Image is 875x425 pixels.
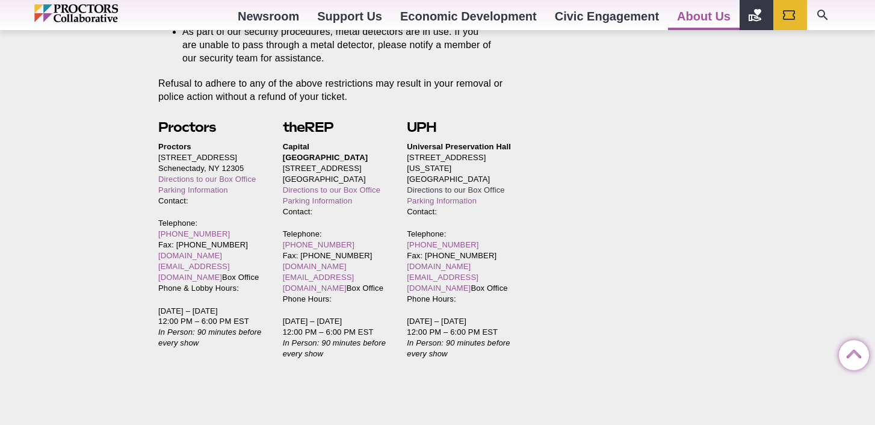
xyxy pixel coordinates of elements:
[158,306,264,349] p: [DATE] – [DATE] 12:00 PM – 6:00 PM EST
[283,142,368,162] strong: Capital [GEOGRAPHIC_DATA]
[407,229,512,305] p: Telephone: Fax: [PHONE_NUMBER] Box Office Phone Hours:
[158,77,512,104] p: Refusal to adhere to any of the above restrictions may result in your removal or police action wi...
[407,316,512,359] p: [DATE] – [DATE] 12:00 PM – 6:00 PM EST
[34,4,170,22] img: Proctors logo
[283,316,388,359] p: [DATE] – [DATE] 12:00 PM – 6:00 PM EST
[158,229,230,238] a: [PHONE_NUMBER]
[407,240,478,249] a: [PHONE_NUMBER]
[158,141,264,206] p: [STREET_ADDRESS] Schenectady, NY 12305 Contact:
[283,338,386,358] em: In Person: 90 minutes before every show
[407,141,512,217] p: [STREET_ADDRESS][US_STATE] [GEOGRAPHIC_DATA] Contact:
[407,142,511,151] strong: Universal Preservation Hall
[158,327,261,347] em: In Person: 90 minutes before every show
[283,185,380,194] a: Directions to our Box Office
[407,196,477,205] a: Parking Information
[283,118,388,137] h2: theREP
[407,118,512,137] h2: UPH
[839,341,863,365] a: Back to Top
[283,262,347,271] a: [DOMAIN_NAME]
[283,196,353,205] a: Parking Information
[158,218,264,294] p: Telephone: Fax: [PHONE_NUMBER] Box Office Phone & Lobby Hours:
[407,262,471,271] a: [DOMAIN_NAME]
[283,229,388,305] p: Telephone: Fax: [PHONE_NUMBER] Box Office Phone Hours:
[158,175,256,184] a: Directions to our Box Office
[158,251,222,260] a: [DOMAIN_NAME]
[158,262,230,282] a: [EMAIL_ADDRESS][DOMAIN_NAME]
[283,240,354,249] a: [PHONE_NUMBER]
[182,25,494,65] li: As part of our security procedures, metal detectors are in use. If you are unable to pass through...
[158,185,228,194] a: Parking Information
[407,273,478,293] a: [EMAIL_ADDRESS][DOMAIN_NAME]
[407,185,504,194] a: Directions to our Box Office
[158,118,264,137] h2: Proctors
[283,273,354,293] a: [EMAIL_ADDRESS][DOMAIN_NAME]
[158,142,191,151] strong: Proctors
[283,141,388,217] p: [STREET_ADDRESS] [GEOGRAPHIC_DATA] Contact:
[407,338,510,358] em: In Person: 90 minutes before every show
